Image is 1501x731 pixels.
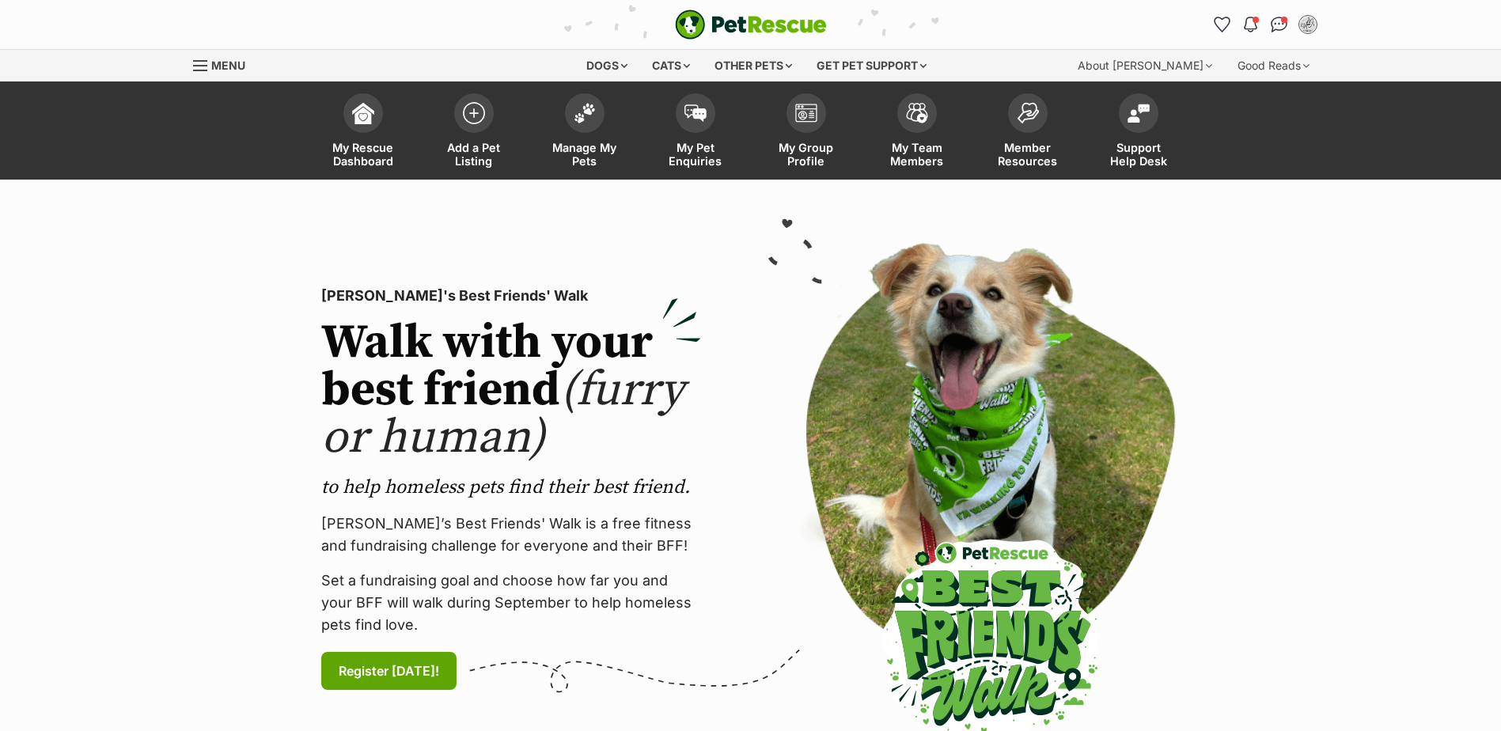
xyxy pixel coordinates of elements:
[1271,17,1287,32] img: chat-41dd97257d64d25036548639549fe6c8038ab92f7586957e7f3b1b290dea8141.svg
[438,141,510,168] span: Add a Pet Listing
[339,661,439,680] span: Register [DATE]!
[321,475,701,500] p: to help homeless pets find their best friend.
[1128,104,1150,123] img: help-desk-icon-fdf02630f3aa405de69fd3d07c3f3aa587a6932b1a1747fa1d2bba05be0121f9.svg
[751,85,862,180] a: My Group Profile
[193,50,256,78] a: Menu
[1295,12,1321,37] button: My account
[321,361,684,468] span: (furry or human)
[549,141,620,168] span: Manage My Pets
[1017,102,1039,123] img: member-resources-icon-8e73f808a243e03378d46382f2149f9095a855e16c252ad45f914b54edf8863c.svg
[805,50,938,81] div: Get pet support
[1103,141,1174,168] span: Support Help Desk
[675,9,827,40] img: logo-e224e6f780fb5917bec1dbf3a21bbac754714ae5b6737aabdf751b685950b380.svg
[1267,12,1292,37] a: Conversations
[703,50,803,81] div: Other pets
[463,102,485,124] img: add-pet-listing-icon-0afa8454b4691262ce3f59096e99ab1cd57d4a30225e0717b998d2c9b9846f56.svg
[1226,50,1321,81] div: Good Reads
[1244,17,1257,32] img: notifications-46538b983faf8c2785f20acdc204bb7945ddae34d4c08c2a6579f10ce5e182be.svg
[795,104,817,123] img: group-profile-icon-3fa3cf56718a62981997c0bc7e787c4b2cf8bcc04b72c1350f741eb67cf2f40e.svg
[1083,85,1194,180] a: Support Help Desk
[660,141,731,168] span: My Pet Enquiries
[881,141,953,168] span: My Team Members
[1067,50,1223,81] div: About [PERSON_NAME]
[211,59,245,72] span: Menu
[675,9,827,40] a: PetRescue
[419,85,529,180] a: Add a Pet Listing
[1210,12,1321,37] ul: Account quick links
[574,103,596,123] img: manage-my-pets-icon-02211641906a0b7f246fdf0571729dbe1e7629f14944591b6c1af311fb30b64b.svg
[862,85,972,180] a: My Team Members
[352,102,374,124] img: dashboard-icon-eb2f2d2d3e046f16d808141f083e7271f6b2e854fb5c12c21221c1fb7104beca.svg
[529,85,640,180] a: Manage My Pets
[1238,12,1264,37] button: Notifications
[972,85,1083,180] a: Member Resources
[321,320,701,462] h2: Walk with your best friend
[321,570,701,636] p: Set a fundraising goal and choose how far you and your BFF will walk during September to help hom...
[641,50,701,81] div: Cats
[328,141,399,168] span: My Rescue Dashboard
[771,141,842,168] span: My Group Profile
[992,141,1063,168] span: Member Resources
[684,104,707,122] img: pet-enquiries-icon-7e3ad2cf08bfb03b45e93fb7055b45f3efa6380592205ae92323e6603595dc1f.svg
[308,85,419,180] a: My Rescue Dashboard
[1210,12,1235,37] a: Favourites
[321,513,701,557] p: [PERSON_NAME]’s Best Friends' Walk is a free fitness and fundraising challenge for everyone and t...
[321,285,701,307] p: [PERSON_NAME]'s Best Friends' Walk
[906,103,928,123] img: team-members-icon-5396bd8760b3fe7c0b43da4ab00e1e3bb1a5d9ba89233759b79545d2d3fc5d0d.svg
[575,50,639,81] div: Dogs
[640,85,751,180] a: My Pet Enquiries
[1300,17,1316,32] img: Lianna Watkins profile pic
[321,652,457,690] a: Register [DATE]!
